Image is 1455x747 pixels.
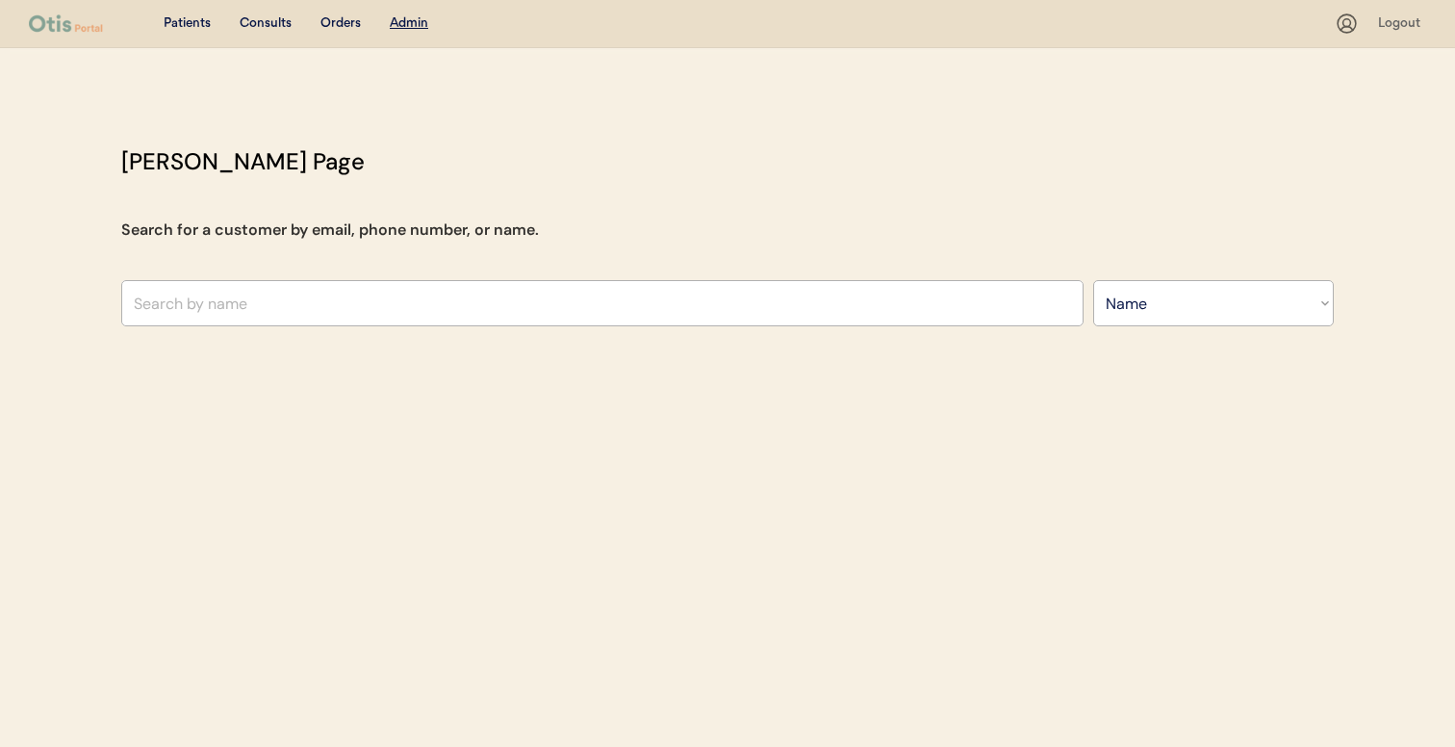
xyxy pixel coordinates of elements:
[164,14,211,34] div: Patients
[240,14,292,34] div: Consults
[121,280,1084,326] input: Search by name
[320,14,361,34] div: Orders
[121,219,539,242] div: Search for a customer by email, phone number, or name.
[390,16,428,30] u: Admin
[1378,14,1426,34] div: Logout
[121,144,365,179] div: [PERSON_NAME] Page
